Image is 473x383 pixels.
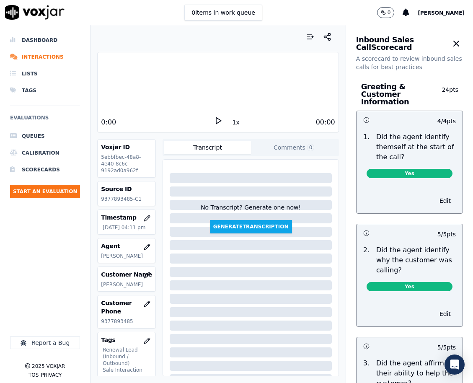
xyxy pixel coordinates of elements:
[210,220,292,233] button: GenerateTranscription
[442,85,458,106] p: 24 pts
[101,318,152,325] p: 9377893485
[10,185,80,198] button: Start an Evaluation
[10,128,80,145] a: Queues
[437,343,456,352] p: 5 / 5 pts
[10,49,80,65] a: Interactions
[10,161,80,178] a: Scorecards
[10,113,80,128] h6: Evaluations
[376,132,456,162] p: Did the agent identify themself at the start of the call?
[377,7,403,18] button: 0
[103,347,152,367] p: Renewal Lead (Inbound / Outbound)
[356,54,463,71] p: A scorecard to review inbound sales calls for best practices
[434,308,456,320] button: Edit
[101,117,116,127] div: 0:00
[10,336,80,349] button: Report a Bug
[10,82,80,99] a: Tags
[445,355,465,375] div: Open Intercom Messenger
[361,83,442,106] h3: Greeting & Customer Information
[28,372,39,378] button: TOS
[164,141,251,154] button: Transcript
[101,196,152,202] p: 9377893485-C1
[367,282,452,291] span: Yes
[101,242,152,250] h3: Agent
[101,154,152,174] p: 5ebbfbec-48a8-4e40-8c6c-9192ad0a962f
[101,185,152,193] h3: Source ID
[5,5,65,20] img: voxjar logo
[388,9,391,16] p: 0
[103,224,152,231] p: [DATE] 04:11 pm
[367,169,452,178] span: Yes
[41,372,62,378] button: Privacy
[437,117,456,125] p: 4 / 4 pts
[201,203,301,220] div: No Transcript? Generate one now!
[103,367,152,373] p: Sale Interaction
[418,10,465,16] span: [PERSON_NAME]
[231,116,241,128] button: 1x
[437,230,456,238] p: 5 / 5 pts
[251,141,337,154] button: Comments
[360,245,373,275] p: 2 .
[10,145,80,161] a: Calibration
[376,245,456,275] p: Did the agent identify why the customer was calling?
[360,132,373,162] p: 1 .
[10,65,80,82] a: Lists
[101,270,152,279] h3: Customer Name
[434,195,456,207] button: Edit
[316,117,335,127] div: 00:00
[356,36,450,51] h3: Inbound Sales Call Scorecard
[32,363,65,370] p: 2025 Voxjar
[101,281,152,288] p: [PERSON_NAME]
[101,213,152,222] h3: Timestamp
[101,299,152,316] h3: Customer Phone
[377,7,395,18] button: 0
[307,144,315,151] span: 0
[101,336,152,344] h3: Tags
[418,8,473,18] button: [PERSON_NAME]
[101,253,152,259] p: [PERSON_NAME]
[184,5,262,21] button: 0items in work queue
[10,32,80,49] a: Dashboard
[101,143,152,151] h3: Voxjar ID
